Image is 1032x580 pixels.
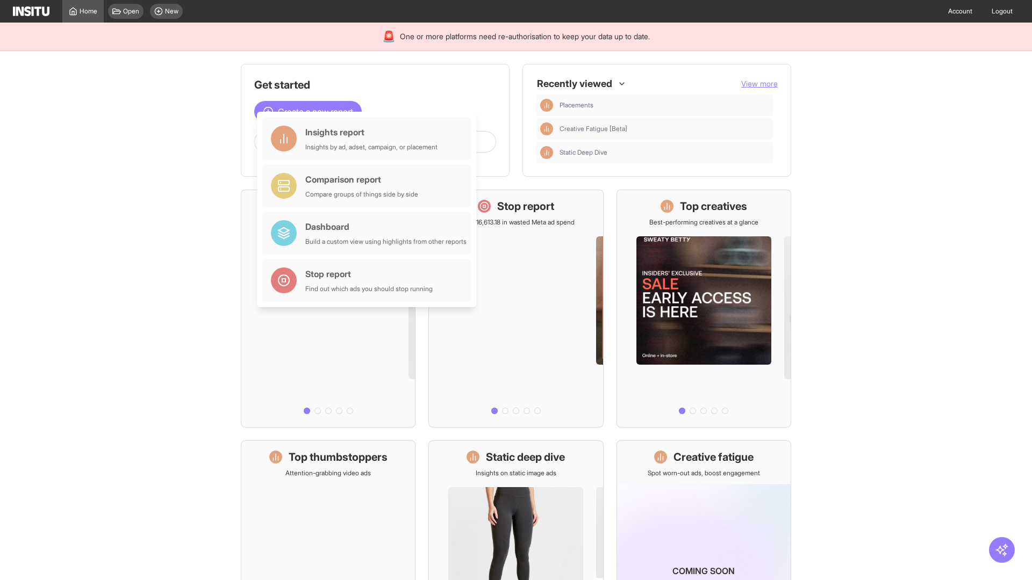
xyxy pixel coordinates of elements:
[305,285,433,293] div: Find out which ads you should stop running
[123,7,139,16] span: Open
[165,7,178,16] span: New
[428,190,603,427] a: Stop reportSave £16,613.18 in wasted Meta ad spend
[305,173,418,186] div: Comparison report
[497,199,554,214] h1: Stop report
[617,190,791,427] a: Top creativesBest-performing creatives at a glance
[13,6,49,16] img: Logo
[305,220,467,233] div: Dashboard
[560,148,607,157] span: Static Deep Dive
[278,105,353,118] span: Create a new report
[560,148,769,157] span: Static Deep Dive
[382,29,396,44] div: 🚨
[680,199,747,214] h1: Top creatives
[305,190,418,199] div: Compare groups of things side by side
[560,125,769,133] span: Creative Fatigue [Beta]
[560,101,769,110] span: Placements
[741,79,778,88] span: View more
[241,190,415,427] a: What's live nowSee all active ads instantly
[540,99,553,112] div: Insights
[400,31,650,42] span: One or more platforms need re-authorisation to keep your data up to date.
[289,450,388,465] h1: Top thumbstoppers
[649,218,758,227] p: Best-performing creatives at a glance
[457,218,575,227] p: Save £16,613.18 in wasted Meta ad spend
[540,146,553,159] div: Insights
[560,125,627,133] span: Creative Fatigue [Beta]
[305,143,438,151] div: Insights by ad, adset, campaign, or placement
[741,78,778,89] button: View more
[254,101,362,122] button: Create a new report
[540,122,553,135] div: Insights
[80,7,97,16] span: Home
[486,450,565,465] h1: Static deep dive
[560,101,593,110] span: Placements
[305,126,438,139] div: Insights report
[305,267,433,280] div: Stop report
[285,469,371,477] p: Attention-grabbing video ads
[476,469,556,477] p: Insights on static image ads
[254,77,496,92] h1: Get started
[305,237,467,246] div: Build a custom view using highlights from other reports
